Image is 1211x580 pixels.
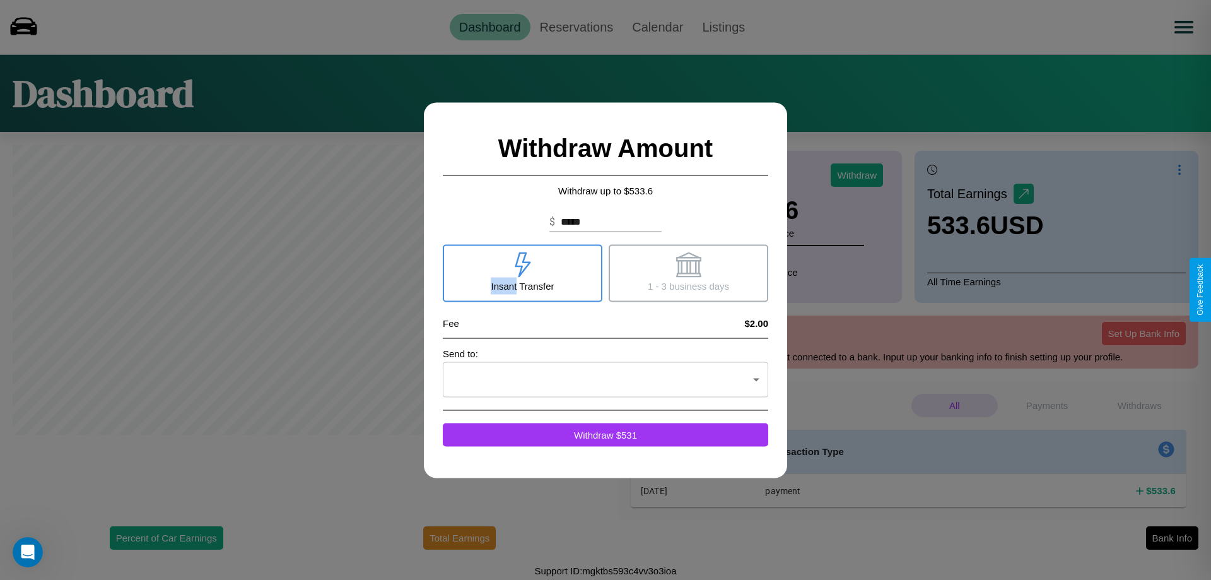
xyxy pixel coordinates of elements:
[443,345,768,362] p: Send to:
[491,277,554,294] p: Insant Transfer
[443,182,768,199] p: Withdraw up to $ 533.6
[1196,264,1205,316] div: Give Feedback
[443,423,768,446] button: Withdraw $531
[13,537,43,567] iframe: Intercom live chat
[648,277,729,294] p: 1 - 3 business days
[443,314,459,331] p: Fee
[744,317,768,328] h4: $2.00
[443,121,768,175] h2: Withdraw Amount
[549,214,555,229] p: $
